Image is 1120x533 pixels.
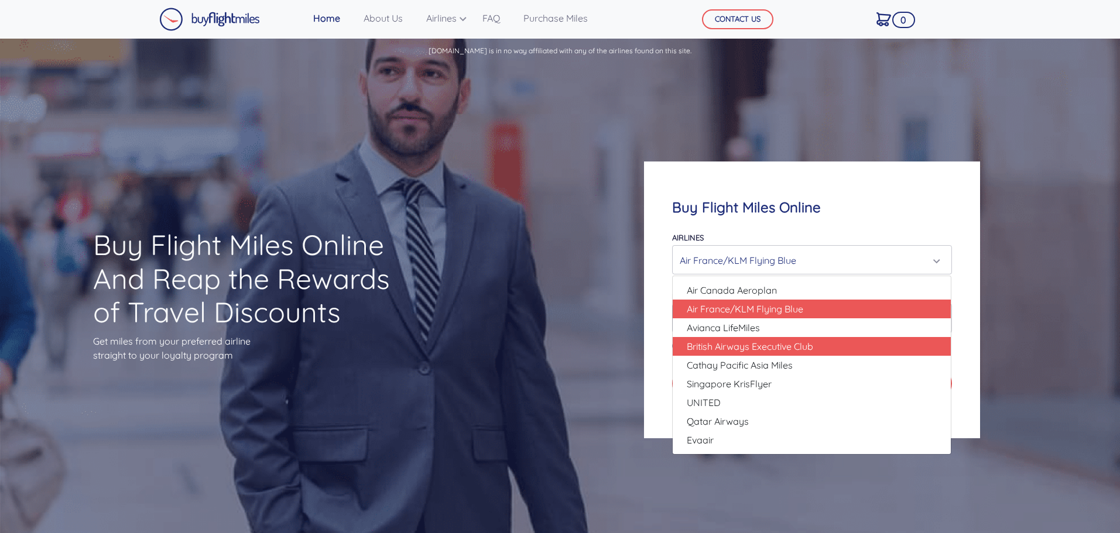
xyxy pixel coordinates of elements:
[702,9,773,29] button: CONTACT US
[876,12,891,26] img: Cart
[672,199,951,216] h4: Buy Flight Miles Online
[687,321,760,335] span: Avianca LifeMiles
[687,396,721,410] span: UNITED
[672,233,704,242] label: Airlines
[159,5,260,34] a: Buy Flight Miles Logo
[672,245,951,274] button: Air France/KLM Flying Blue
[519,6,592,30] a: Purchase Miles
[687,283,777,297] span: Air Canada Aeroplan
[159,8,260,31] img: Buy Flight Miles Logo
[872,6,896,31] a: 0
[93,228,410,329] h1: Buy Flight Miles Online And Reap the Rewards of Travel Discounts
[422,6,464,30] a: Airlines
[359,6,407,30] a: About Us
[687,414,749,428] span: Qatar Airways
[687,433,714,447] span: Evaair
[478,6,505,30] a: FAQ
[892,12,915,28] span: 0
[687,339,813,353] span: British Airways Executive Club
[687,358,793,372] span: Cathay Pacific Asia Miles
[309,6,345,30] a: Home
[680,249,937,271] div: Air France/KLM Flying Blue
[93,334,410,362] p: Get miles from your preferred airline straight to your loyalty program
[687,302,803,316] span: Air France/KLM Flying Blue
[687,377,772,391] span: Singapore KrisFlyer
